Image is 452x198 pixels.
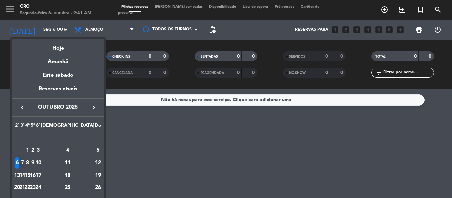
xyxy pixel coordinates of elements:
div: 15 [25,170,30,181]
div: 25 [44,182,92,194]
button: keyboard_arrow_left [16,103,28,112]
div: 23 [30,182,35,194]
div: 20 [15,182,20,194]
th: Sexta-feira [36,122,41,132]
div: 24 [36,182,41,194]
div: Hoje [12,39,104,53]
div: Reservas atuais [12,85,104,98]
div: Amanhã [12,53,104,66]
th: Segunda-feira [14,122,20,132]
td: 20 de outubro de 2025 [14,182,20,194]
div: 5 [95,145,101,156]
div: 11 [44,157,92,169]
div: 22 [25,182,30,194]
div: 10 [36,157,41,169]
td: 11 de outubro de 2025 [41,157,94,169]
div: 8 [25,157,30,169]
div: 12 [95,157,101,169]
div: 7 [20,157,25,169]
div: 17 [36,170,41,181]
th: Domingo [94,122,102,132]
td: 26 de outubro de 2025 [94,182,102,194]
div: Este sábado [12,66,104,85]
td: 14 de outubro de 2025 [20,169,25,182]
td: 8 de outubro de 2025 [25,157,30,169]
div: 1 [25,145,30,156]
i: keyboard_arrow_left [18,103,26,111]
div: 19 [95,170,101,181]
div: 3 [36,145,41,156]
th: Terça-feira [20,122,25,132]
td: 21 de outubro de 2025 [20,182,25,194]
div: 2 [30,145,35,156]
td: 16 de outubro de 2025 [30,169,35,182]
td: 6 de outubro de 2025 [14,157,20,169]
td: 10 de outubro de 2025 [36,157,41,169]
td: 25 de outubro de 2025 [41,182,94,194]
td: 23 de outubro de 2025 [30,182,35,194]
td: 17 de outubro de 2025 [36,169,41,182]
div: 16 [30,170,35,181]
td: 24 de outubro de 2025 [36,182,41,194]
td: 5 de outubro de 2025 [94,144,102,157]
td: 4 de outubro de 2025 [41,144,94,157]
div: 21 [20,182,25,194]
td: 7 de outubro de 2025 [20,157,25,169]
td: 3 de outubro de 2025 [36,144,41,157]
td: 13 de outubro de 2025 [14,169,20,182]
button: keyboard_arrow_right [88,103,100,112]
span: outubro 2025 [28,103,88,112]
th: Quarta-feira [25,122,30,132]
div: 14 [20,170,25,181]
td: 19 de outubro de 2025 [94,169,102,182]
td: 1 de outubro de 2025 [25,144,30,157]
td: 22 de outubro de 2025 [25,182,30,194]
i: keyboard_arrow_right [90,103,98,111]
div: 9 [30,157,35,169]
td: 2 de outubro de 2025 [30,144,35,157]
td: 18 de outubro de 2025 [41,169,94,182]
td: 9 de outubro de 2025 [30,157,35,169]
div: 4 [44,145,92,156]
th: Sábado [41,122,94,132]
div: 6 [15,157,20,169]
td: 12 de outubro de 2025 [94,157,102,169]
div: 13 [15,170,20,181]
div: 18 [44,170,92,181]
div: 26 [95,182,101,194]
th: Quinta-feira [30,122,35,132]
td: 15 de outubro de 2025 [25,169,30,182]
td: OUT [14,132,102,144]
